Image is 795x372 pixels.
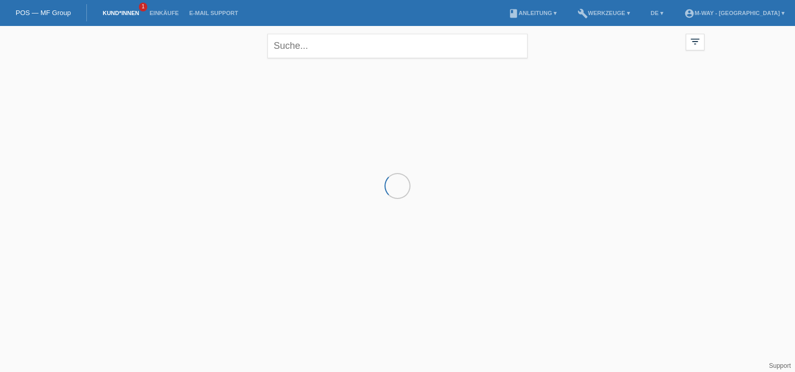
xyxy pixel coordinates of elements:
i: book [508,8,519,19]
a: Support [769,362,791,369]
a: account_circlem-way - [GEOGRAPHIC_DATA] ▾ [679,10,790,16]
i: filter_list [689,36,701,47]
span: 1 [139,3,147,11]
i: build [578,8,588,19]
a: Einkäufe [144,10,184,16]
a: DE ▾ [646,10,669,16]
a: POS — MF Group [16,9,71,17]
a: bookAnleitung ▾ [503,10,562,16]
i: account_circle [684,8,695,19]
input: Suche... [267,34,528,58]
a: Kund*innen [97,10,144,16]
a: buildWerkzeuge ▾ [572,10,635,16]
a: E-Mail Support [184,10,243,16]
